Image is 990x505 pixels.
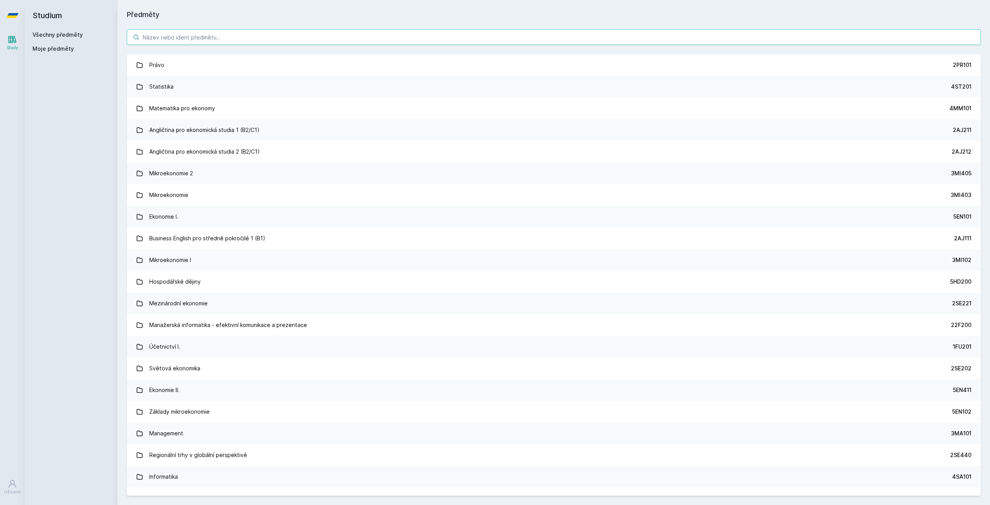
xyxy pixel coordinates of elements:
a: Všechny předměty [32,31,83,38]
a: Ekonomie I. 5EN101 [127,206,981,228]
div: 3MA101 [951,430,971,437]
div: 22F200 [951,321,971,329]
div: Ekonomie I. [149,209,178,224]
a: Mikroekonomie I 3MI102 [127,249,981,271]
div: Ekonomie II. [149,382,179,398]
div: Regionální trhy v globální perspektivě [149,447,247,463]
a: Mikroekonomie 3MI403 [127,184,981,206]
div: 5HD200 [950,278,971,286]
div: 2SE202 [951,365,971,372]
a: Hospodářské dějiny 5HD200 [127,271,981,293]
div: Business English pro středně pokročilé 1 (B1) [149,231,265,246]
a: Základy mikroekonomie 5EN102 [127,401,981,423]
div: Matematika pro ekonomy [149,101,215,116]
div: Právo [149,57,164,73]
div: Účetnictví I. [149,339,180,354]
input: Název nebo ident předmětu… [127,29,981,45]
div: 5EN101 [953,213,971,221]
div: 4SA101 [952,473,971,481]
div: 2SE221 [952,300,971,307]
div: Mikroekonomie [149,187,188,203]
a: Angličtina pro ekonomická studia 2 (B2/C1) 2AJ212 [127,141,981,163]
div: Statistika [149,79,174,94]
div: 4ST201 [951,83,971,91]
div: 3MI102 [952,256,971,264]
div: 5EN102 [952,408,971,416]
div: Mezinárodní ekonomie [149,296,208,311]
a: Statistika 4ST201 [127,76,981,98]
div: Angličtina pro ekonomická studia 1 (B2/C1) [149,122,259,138]
a: Business English pro středně pokročilé 1 (B1) 2AJ111 [127,228,981,249]
a: Matematika pro ekonomy 4MM101 [127,98,981,119]
div: Světová ekonomika [149,361,200,376]
div: 2PR101 [953,61,971,69]
div: Informatika [149,469,178,484]
a: Uživatel [2,475,23,499]
a: Účetnictví I. 1FU201 [127,336,981,358]
div: 4MM101 [949,104,971,112]
a: Mikroekonomie 2 3MI405 [127,163,981,184]
a: Mezinárodní ekonomie 2SE221 [127,293,981,314]
h1: Předměty [127,9,981,20]
div: Hospodářské dějiny [149,274,201,289]
div: 1FU201 [953,343,971,351]
a: Ekonomie II. 5EN411 [127,379,981,401]
div: 2SE440 [950,451,971,459]
div: 2OP401 [951,495,971,502]
div: Uživatel [4,489,20,495]
div: 3MI405 [951,169,971,177]
div: Základy mikroekonomie [149,404,210,419]
div: Study [7,45,18,51]
div: 2AJ111 [954,235,971,242]
a: Regionální trhy v globální perspektivě 2SE440 [127,444,981,466]
a: Angličtina pro ekonomická studia 1 (B2/C1) 2AJ211 [127,119,981,141]
div: Manažerská informatika - efektivní komunikace a prezentace [149,317,307,333]
div: Mikroekonomie 2 [149,166,193,181]
a: Study [2,31,23,55]
a: Informatika 4SA101 [127,466,981,488]
div: 2AJ211 [953,126,971,134]
a: Management 3MA101 [127,423,981,444]
div: Angličtina pro ekonomická studia 2 (B2/C1) [149,144,260,159]
a: Manažerská informatika - efektivní komunikace a prezentace 22F200 [127,314,981,336]
div: Mikroekonomie I [149,252,191,268]
span: Moje předměty [32,45,74,53]
div: Management [149,426,183,441]
div: 5EN411 [953,386,971,394]
div: 2AJ212 [952,148,971,156]
div: 3MI403 [951,191,971,199]
a: Světová ekonomika 2SE202 [127,358,981,379]
a: Právo 2PR101 [127,54,981,76]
